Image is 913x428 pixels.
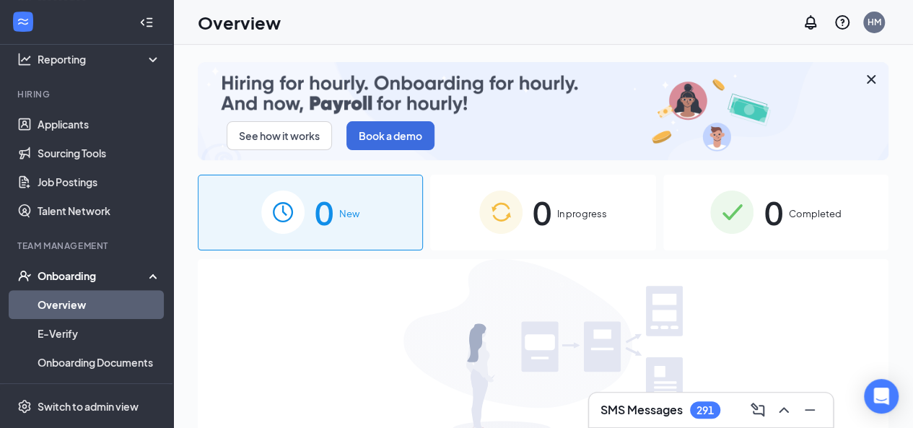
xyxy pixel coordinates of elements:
[788,206,841,221] span: Completed
[802,14,819,31] svg: Notifications
[17,399,32,414] svg: Settings
[696,404,714,416] div: 291
[764,188,782,237] span: 0
[38,139,161,167] a: Sourcing Tools
[38,110,161,139] a: Applicants
[38,290,161,319] a: Overview
[38,196,161,225] a: Talent Network
[339,206,359,221] span: New
[139,15,154,30] svg: Collapse
[17,52,32,66] svg: Analysis
[38,399,139,414] div: Switch to admin view
[38,319,161,348] a: E-Verify
[749,401,766,419] svg: ComposeMessage
[798,398,821,422] button: Minimize
[746,398,769,422] button: ComposeMessage
[557,206,607,221] span: In progress
[864,379,899,414] div: Open Intercom Messenger
[198,62,888,160] img: payroll-small.gif
[17,240,158,252] div: Team Management
[38,348,161,377] a: Onboarding Documents
[834,14,851,31] svg: QuestionInfo
[227,121,332,150] button: See how it works
[600,402,683,418] h3: SMS Messages
[17,268,32,283] svg: UserCheck
[38,167,161,196] a: Job Postings
[801,401,818,419] svg: Minimize
[17,88,158,100] div: Hiring
[775,401,792,419] svg: ChevronUp
[315,188,333,237] span: 0
[533,188,551,237] span: 0
[38,377,161,406] a: Activity log
[346,121,434,150] button: Book a demo
[868,16,881,28] div: HM
[38,268,149,283] div: Onboarding
[38,52,162,66] div: Reporting
[772,398,795,422] button: ChevronUp
[198,10,281,35] h1: Overview
[862,71,880,88] svg: Cross
[16,14,30,29] svg: WorkstreamLogo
